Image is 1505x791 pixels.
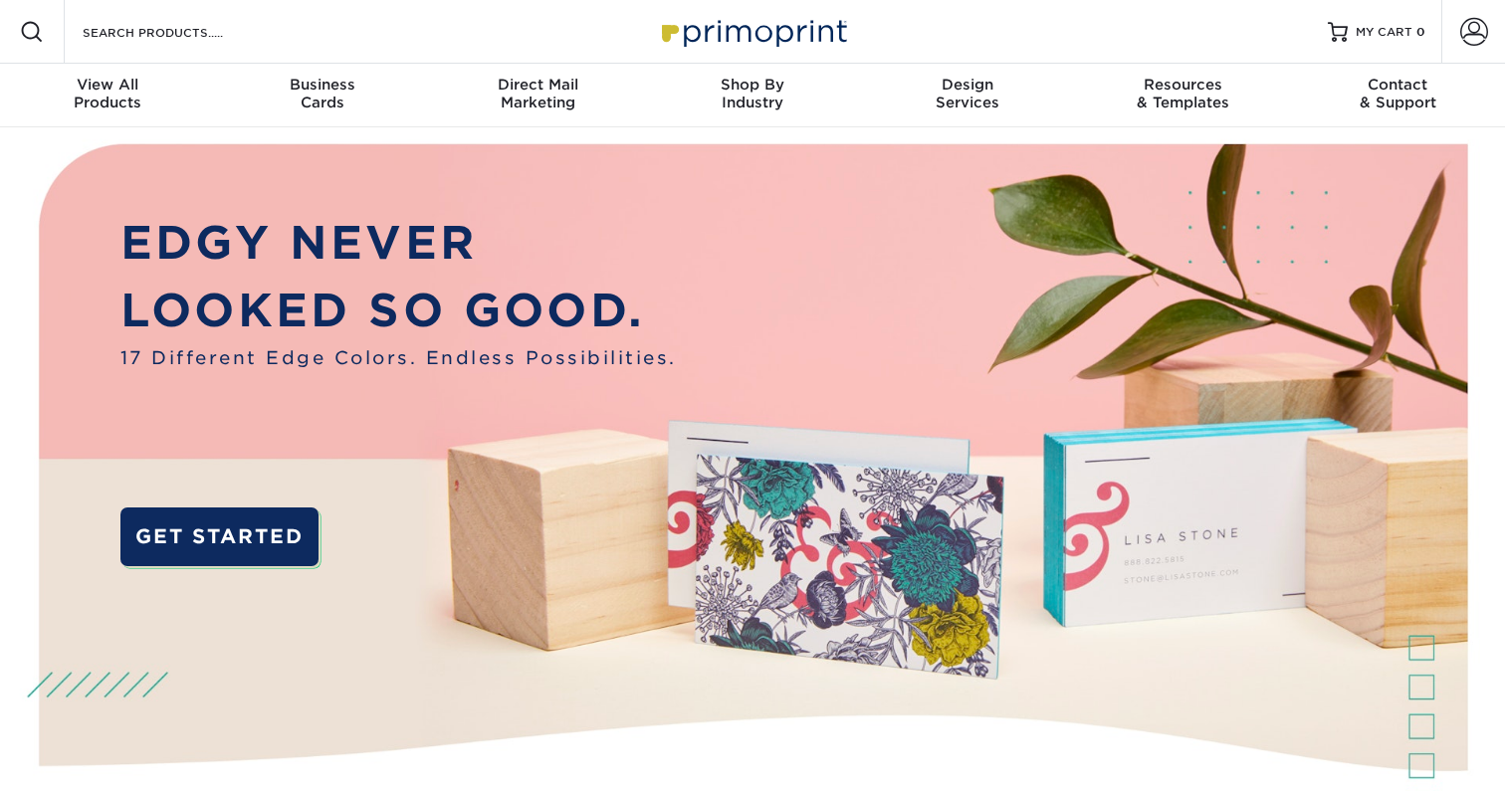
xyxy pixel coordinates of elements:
a: Direct MailMarketing [430,64,645,127]
div: Cards [215,76,430,111]
span: MY CART [1356,24,1412,41]
div: Industry [645,76,860,111]
a: DesignServices [860,64,1075,127]
input: SEARCH PRODUCTS..... [81,20,275,44]
div: Services [860,76,1075,111]
span: Contact [1290,76,1505,94]
span: Direct Mail [430,76,645,94]
a: Contact& Support [1290,64,1505,127]
span: 17 Different Edge Colors. Endless Possibilities. [120,344,677,371]
div: & Support [1290,76,1505,111]
a: BusinessCards [215,64,430,127]
div: & Templates [1075,76,1290,111]
a: Shop ByIndustry [645,64,860,127]
a: GET STARTED [120,507,319,567]
p: EDGY NEVER [120,209,677,277]
div: Marketing [430,76,645,111]
span: 0 [1416,25,1425,39]
img: Primoprint [653,10,852,53]
a: Resources& Templates [1075,64,1290,127]
p: LOOKED SO GOOD. [120,277,677,344]
span: Shop By [645,76,860,94]
span: Resources [1075,76,1290,94]
span: Business [215,76,430,94]
span: Design [860,76,1075,94]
